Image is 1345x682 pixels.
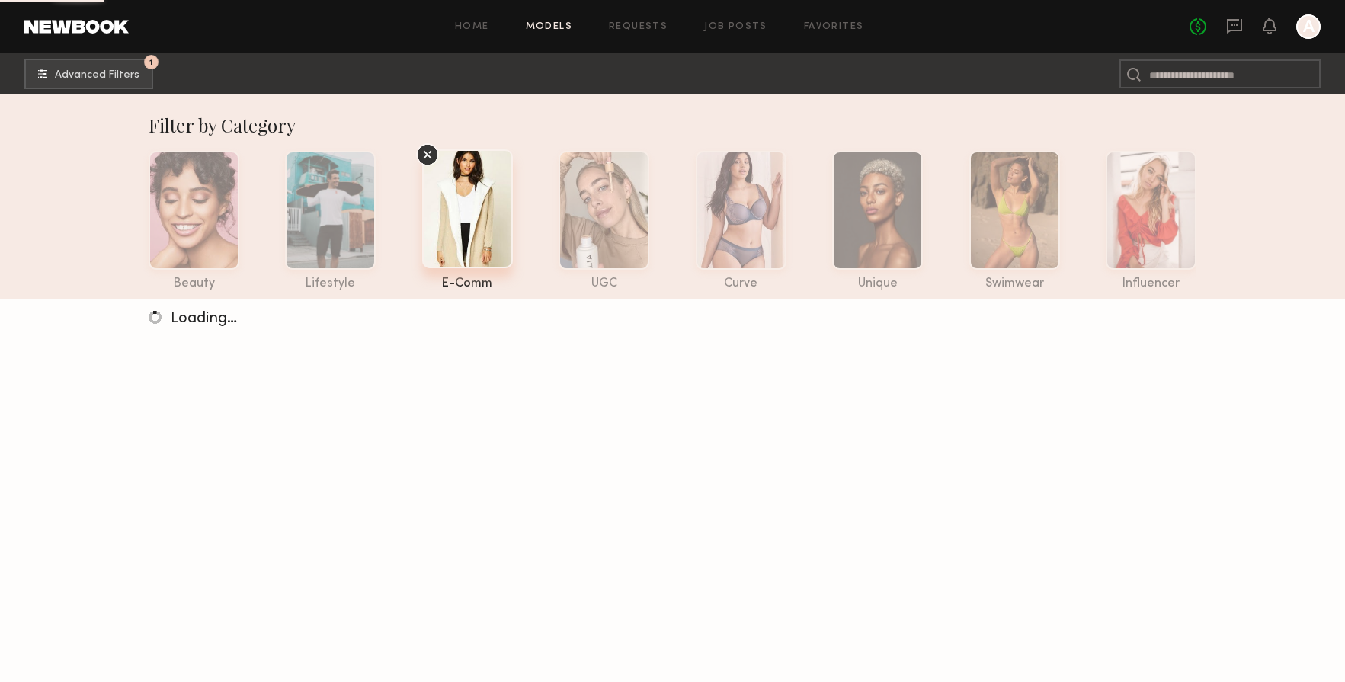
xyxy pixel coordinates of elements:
div: beauty [149,277,239,290]
div: e-comm [422,277,513,290]
div: curve [696,277,786,290]
div: Filter by Category [149,113,1196,137]
span: Advanced Filters [55,70,139,81]
button: 1Advanced Filters [24,59,153,89]
div: UGC [559,277,649,290]
a: Models [526,22,572,32]
div: influencer [1106,277,1196,290]
div: swimwear [969,277,1060,290]
span: 1 [149,59,153,66]
div: lifestyle [285,277,376,290]
a: A [1296,14,1321,39]
a: Requests [609,22,668,32]
a: Favorites [804,22,864,32]
div: unique [832,277,923,290]
a: Job Posts [704,22,767,32]
a: Home [455,22,489,32]
span: Loading… [171,312,237,326]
